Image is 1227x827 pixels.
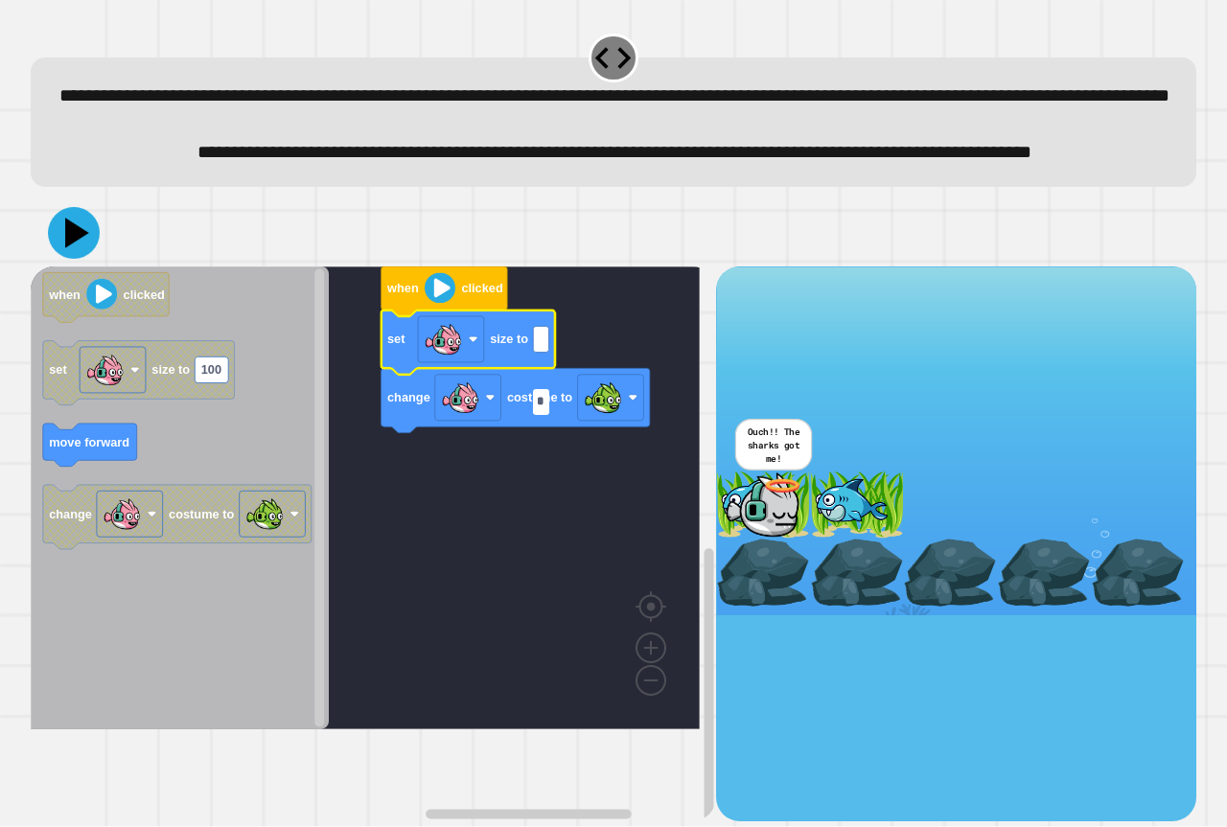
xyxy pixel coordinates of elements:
[507,390,572,404] text: costume to
[151,363,190,378] text: size to
[386,281,419,295] text: when
[169,507,234,521] text: costume to
[49,435,129,449] text: move forward
[49,507,92,521] text: change
[48,287,81,302] text: when
[201,363,221,378] text: 100
[746,425,801,465] p: Ouch!! The sharks got me!
[387,390,430,404] text: change
[490,333,528,347] text: size to
[461,281,502,295] text: clicked
[387,333,405,347] text: set
[31,266,716,821] div: Blockly Workspace
[49,363,67,378] text: set
[124,287,165,302] text: clicked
